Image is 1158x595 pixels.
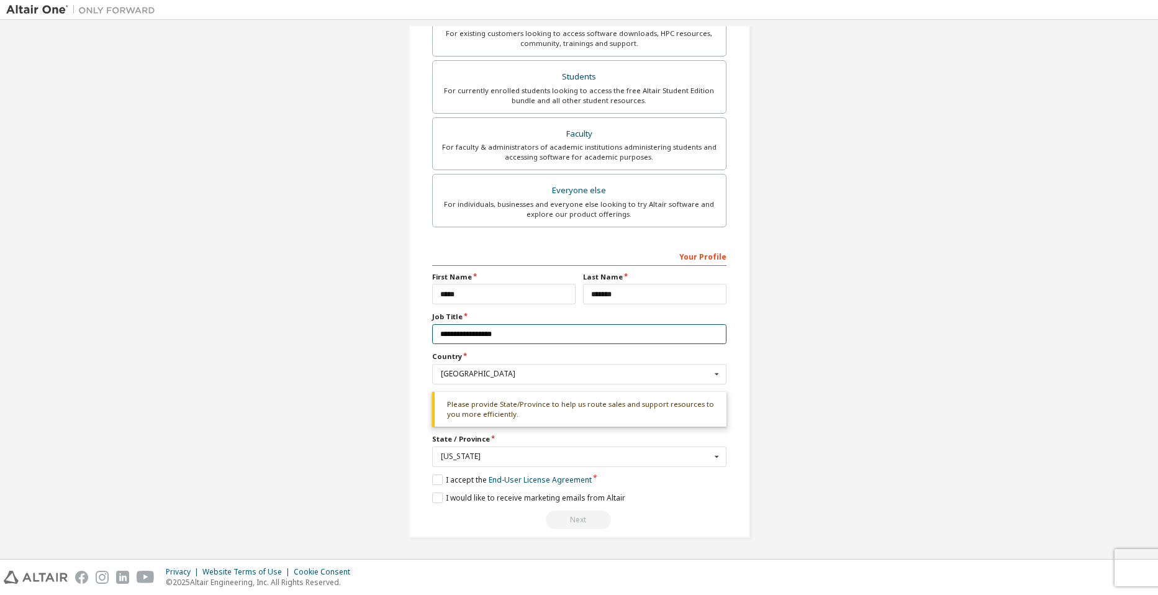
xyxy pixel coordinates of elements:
div: Your Profile [432,246,726,266]
label: Country [432,352,726,361]
div: Students [440,68,718,86]
div: Cookie Consent [294,567,358,577]
img: youtube.svg [137,571,155,584]
img: Altair One [6,4,161,16]
img: instagram.svg [96,571,109,584]
div: Website Terms of Use [202,567,294,577]
div: For currently enrolled students looking to access the free Altair Student Edition bundle and all ... [440,86,718,106]
div: [US_STATE] [441,453,711,460]
a: End-User License Agreement [489,475,592,485]
img: facebook.svg [75,571,88,584]
label: Last Name [583,272,726,282]
img: linkedin.svg [116,571,129,584]
div: Read and acccept EULA to continue [432,511,726,529]
label: State / Province [432,434,726,444]
div: Everyone else [440,182,718,199]
img: altair_logo.svg [4,571,68,584]
div: [GEOGRAPHIC_DATA] [441,370,711,378]
label: I would like to receive marketing emails from Altair [432,493,625,503]
label: Job Title [432,312,726,322]
div: Privacy [166,567,202,577]
label: I accept the [432,475,592,485]
div: For existing customers looking to access software downloads, HPC resources, community, trainings ... [440,29,718,48]
div: Faculty [440,125,718,143]
div: Please provide State/Province to help us route sales and support resources to you more efficiently. [432,392,726,427]
div: For individuals, businesses and everyone else looking to try Altair software and explore our prod... [440,199,718,219]
div: For faculty & administrators of academic institutions administering students and accessing softwa... [440,142,718,162]
label: First Name [432,272,576,282]
p: © 2025 Altair Engineering, Inc. All Rights Reserved. [166,577,358,588]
